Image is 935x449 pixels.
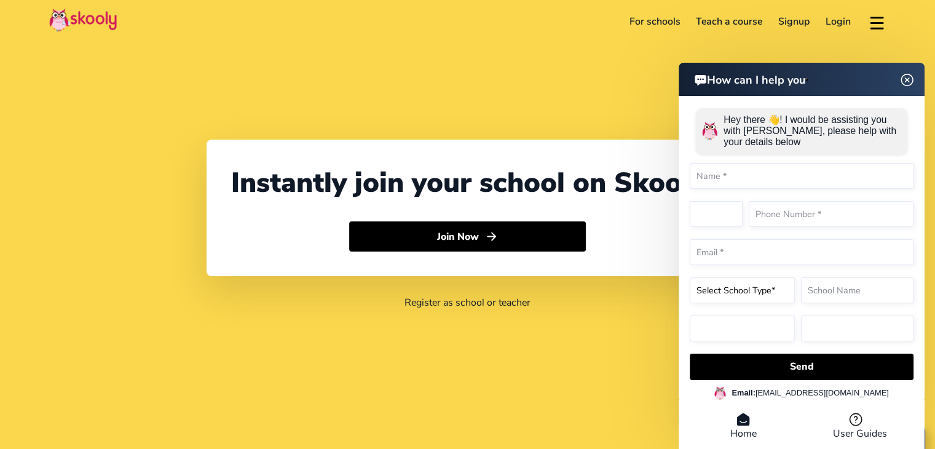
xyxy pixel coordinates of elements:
a: Teach a course [688,12,770,31]
button: Join Nowarrow forward outline [349,221,586,252]
button: menu outline [868,12,886,32]
div: Instantly join your school on Skooly [231,164,704,202]
img: Skooly [49,8,117,32]
a: For schools [621,12,688,31]
a: Signup [770,12,818,31]
a: Register as school or teacher [404,296,531,309]
a: Login [818,12,859,31]
ion-icon: arrow forward outline [485,230,498,243]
